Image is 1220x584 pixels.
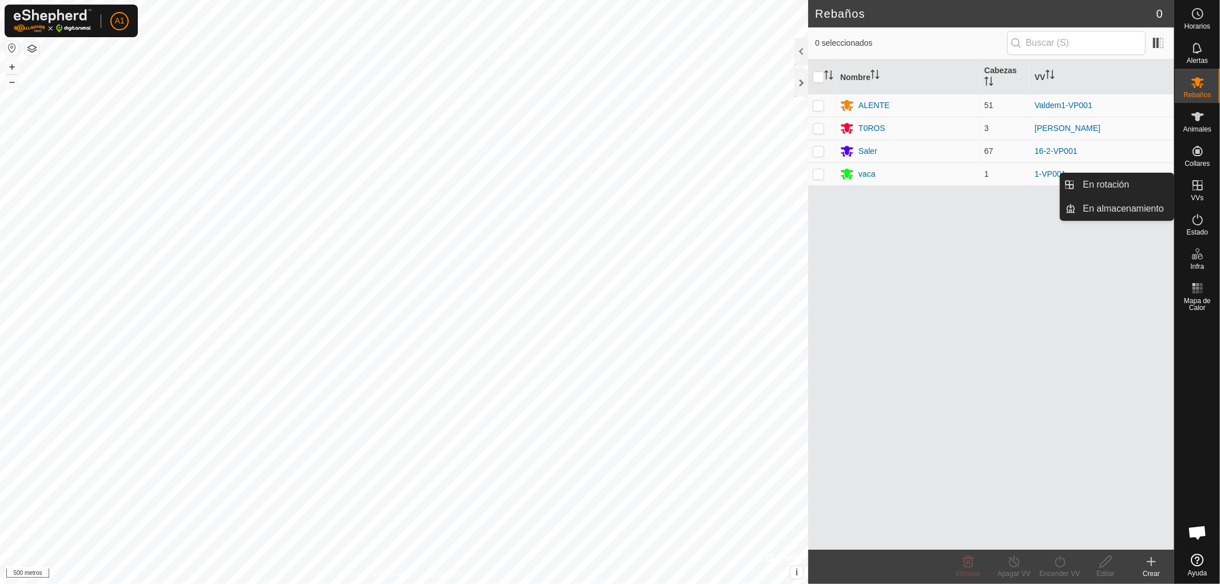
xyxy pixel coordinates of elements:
[345,570,411,578] font: Política de Privacidad
[1076,173,1174,196] a: En rotación
[345,569,411,579] a: Política de Privacidad
[14,9,92,33] img: Logotipo de Gallagher
[824,72,833,81] p-sorticon: Activar para ordenar
[1184,297,1211,312] font: Mapa de Calor
[1183,91,1211,99] font: Rebaños
[1076,197,1174,220] a: En almacenamiento
[1190,263,1204,271] font: Infra
[1175,549,1220,581] a: Ayuda
[984,66,1017,75] font: Cabezas
[1083,204,1164,213] font: En almacenamiento
[984,169,989,178] font: 1
[1046,71,1055,81] p-sorticon: Activar para ordenar
[425,570,463,578] font: Contáctenos
[1187,57,1208,65] font: Alertas
[1096,570,1114,578] font: Editar
[1035,169,1066,178] a: 1-VP001
[425,569,463,579] a: Contáctenos
[1185,22,1210,30] font: Horarios
[984,101,994,110] font: 51
[114,16,124,25] font: A1
[1035,146,1078,156] a: 16-2-VP001
[840,72,871,81] font: Nombre
[859,124,885,133] font: T0ROS
[1035,72,1046,81] font: VV
[796,567,798,577] font: i
[871,71,880,81] p-sorticon: Activar para ordenar
[1035,124,1100,133] a: [PERSON_NAME]
[984,124,989,133] font: 3
[1185,160,1210,168] font: Collares
[1157,7,1163,20] font: 0
[859,169,876,178] font: vaca
[9,76,15,88] font: –
[998,570,1031,578] font: Apagar VV
[984,146,994,156] font: 67
[984,78,994,88] p-sorticon: Activar para ordenar
[1035,101,1092,110] a: Valdem1-VP001
[859,101,889,110] font: ALENTE
[1183,125,1211,133] font: Animales
[5,60,19,74] button: +
[1181,515,1215,550] div: Chat abierto
[5,75,19,89] button: –
[1187,228,1208,236] font: Estado
[790,566,803,579] button: i
[1060,197,1174,220] li: En almacenamiento
[5,41,19,55] button: Restablecer Mapa
[859,146,877,156] font: Saler
[815,38,872,47] font: 0 seleccionados
[1191,194,1203,202] font: VVs
[1060,173,1174,196] li: En rotación
[956,570,980,578] font: Eliminar
[9,61,15,73] font: +
[25,42,39,55] button: Capas del Mapa
[1040,570,1080,578] font: Encender VV
[815,7,865,20] font: Rebaños
[1188,569,1207,577] font: Ayuda
[1007,31,1146,55] input: Buscar (S)
[1083,180,1130,189] font: En rotación
[1143,570,1160,578] font: Crear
